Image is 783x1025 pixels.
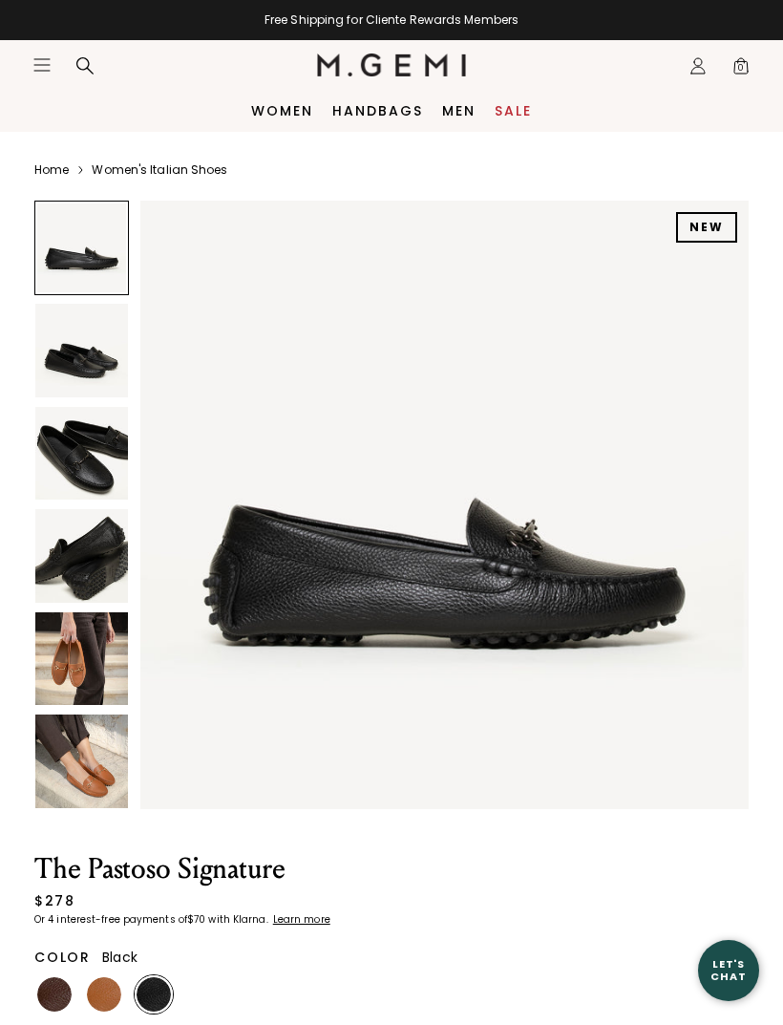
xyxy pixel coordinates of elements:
[35,612,128,705] img: The Pastoso Signature
[332,103,423,118] a: Handbags
[34,162,69,178] a: Home
[87,977,121,1012] img: Tan
[137,977,171,1012] img: Black
[442,103,476,118] a: Men
[187,912,205,927] klarna-placement-style-amount: $70
[698,958,759,982] div: Let's Chat
[35,407,128,500] img: The Pastoso Signature
[271,914,330,926] a: Learn more
[676,212,737,243] div: NEW
[731,60,751,79] span: 0
[495,103,532,118] a: Sale
[34,950,91,965] h2: Color
[140,201,749,809] img: The Pastoso Signature
[32,55,52,75] button: Open site menu
[208,912,270,927] klarna-placement-style-body: with Klarna
[273,912,330,927] klarna-placement-style-cta: Learn more
[317,53,467,76] img: M.Gemi
[92,162,227,178] a: Women's Italian Shoes
[34,855,433,884] h1: The Pastoso Signature
[34,891,74,910] div: $278
[102,948,138,967] span: Black
[35,304,128,396] img: The Pastoso Signature
[34,912,187,927] klarna-placement-style-body: Or 4 interest-free payments of
[251,103,313,118] a: Women
[37,977,72,1012] img: Chocolate
[35,715,128,807] img: The Pastoso Signature
[35,509,128,602] img: The Pastoso Signature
